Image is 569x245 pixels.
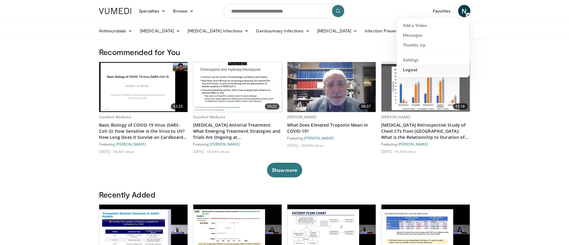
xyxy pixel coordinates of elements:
[169,5,197,17] a: Browse
[287,62,376,112] img: 98daf78a-1d22-4ebe-927e-10afe95ffd94.620x360_q85_upscale.jpg
[193,142,282,147] div: Featuring:
[99,142,188,147] div: Featuring:
[397,40,469,50] a: Thumbs Up
[287,122,376,134] a: What Does Elevated Troponin Mean in COVID-19?
[193,122,282,140] a: [MEDICAL_DATA] Antiviral Treatment: What Emerging Treatment Strategies and Trials Are Ongoing at ...
[287,114,317,120] a: [PERSON_NAME]
[397,55,469,65] a: Settings
[252,25,313,37] a: Genitourinary Infections
[361,25,435,37] a: Infection Prevention & Control
[193,62,282,112] a: 29:22
[99,190,470,199] h3: Recently Added
[396,18,470,77] div: N
[381,142,470,147] div: Featuring:
[304,136,334,140] a: [PERSON_NAME]
[116,142,146,146] a: [PERSON_NAME]
[313,25,361,37] a: [MEDICAL_DATA]
[210,142,240,146] a: [PERSON_NAME]
[453,103,468,110] span: 11:18
[193,62,282,112] img: f07580cd-e9a1-40f8-9fb1-f14d1a9704d8.620x360_q85_upscale.jpg
[458,5,470,17] a: N
[99,149,112,154] li: [DATE]
[99,62,188,112] img: e1ef609c-e6f9-4a06-a5f9-e4860df13421.620x360_q85_upscale.jpg
[184,25,253,37] a: [MEDICAL_DATA] Infections
[265,103,279,110] span: 29:22
[224,4,346,18] input: Search topics, interventions
[113,149,134,154] li: 161,007 views
[301,143,323,148] li: 100,978 views
[95,25,136,37] a: Antimicrobials
[381,122,470,140] a: [MEDICAL_DATA] Retrospective Study of Chest CTs from [GEOGRAPHIC_DATA]: What is the Relationship ...
[287,62,376,112] a: 06:37
[99,114,132,120] a: Stanford Medicine
[359,103,374,110] span: 06:37
[397,30,469,40] a: Messages
[381,114,411,120] a: [PERSON_NAME]
[193,149,206,154] li: [DATE]
[193,114,226,120] a: Stanford Medicine
[135,5,170,17] a: Specialties
[171,103,185,110] span: 12:25
[397,20,469,30] a: Add a Video
[136,25,184,37] a: [MEDICAL_DATA]
[287,135,376,140] div: Featuring:
[287,143,300,148] li: [DATE]
[398,142,428,146] a: [PERSON_NAME]
[99,47,470,57] h3: Recommended for You
[381,62,470,112] a: 11:18
[429,5,454,17] a: Favorites
[267,163,302,177] button: Show more
[397,65,469,75] a: Logout
[381,62,470,112] img: c2eb46a3-50d3-446d-a553-a9f8510c7760.620x360_q85_upscale.jpg
[99,62,188,112] a: 12:25
[381,149,394,154] li: [DATE]
[99,122,188,140] a: Basic Biology of COVID-19 Virus (SARS-CoV-2): How Sensitive is the Virus to UV? How Long Does it ...
[207,149,229,154] li: 110,644 views
[99,8,131,14] img: VuMedi Logo
[395,149,416,154] li: 91,350 views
